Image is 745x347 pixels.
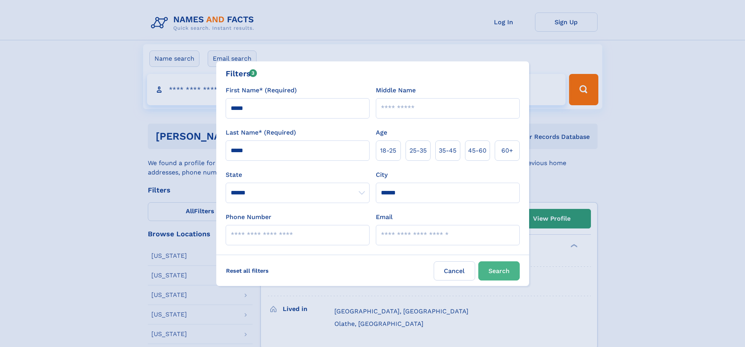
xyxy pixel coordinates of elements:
label: Reset all filters [221,261,274,280]
div: Filters [226,68,257,79]
button: Search [478,261,520,280]
label: Phone Number [226,212,271,222]
label: First Name* (Required) [226,86,297,95]
label: Email [376,212,393,222]
label: State [226,170,370,180]
label: Last Name* (Required) [226,128,296,137]
span: 60+ [501,146,513,155]
label: Cancel [434,261,475,280]
label: City [376,170,388,180]
span: 25‑35 [409,146,427,155]
span: 35‑45 [439,146,456,155]
span: 18‑25 [380,146,396,155]
label: Middle Name [376,86,416,95]
label: Age [376,128,387,137]
span: 45‑60 [468,146,486,155]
